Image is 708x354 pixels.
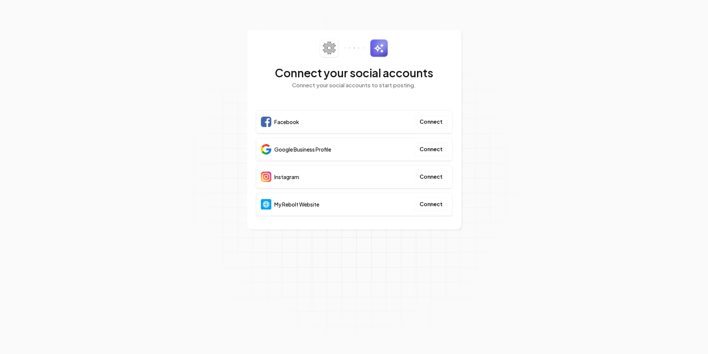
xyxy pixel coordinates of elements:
img: connector-dots.svg [345,47,364,49]
span: My Rebolt Website [274,201,319,208]
img: sparkles.svg [370,39,388,57]
button: Connect [415,170,447,184]
span: Facebook [274,118,299,126]
button: Connect [415,198,447,211]
p: Connect your social accounts to start posting. [256,81,452,90]
button: Connect [415,143,447,156]
img: Website [261,199,271,210]
span: Instagram [274,173,299,181]
img: Facebook [261,117,271,127]
button: Connect [415,115,447,129]
img: Instagram [261,172,271,182]
span: Google Business Profile [274,146,331,153]
h2: Connect your social accounts [256,66,452,79]
img: Google [261,144,271,155]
